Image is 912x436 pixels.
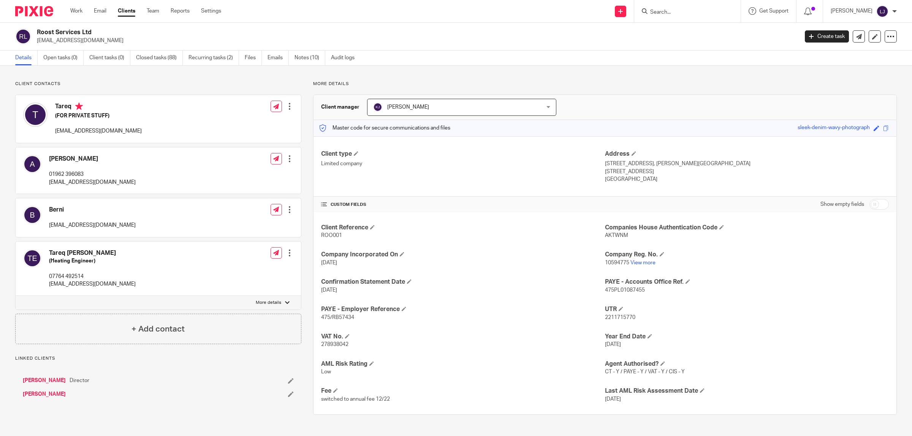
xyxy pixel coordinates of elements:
[23,206,41,224] img: svg%3E
[831,7,872,15] p: [PERSON_NAME]
[321,251,605,259] h4: Company Incorporated On
[319,124,450,132] p: Master code for secure communications and files
[37,28,642,36] h2: Roost Services Ltd
[23,377,66,384] a: [PERSON_NAME]
[605,278,889,286] h4: PAYE - Accounts Office Ref.
[49,221,136,229] p: [EMAIL_ADDRESS][DOMAIN_NAME]
[313,81,897,87] p: More details
[75,103,83,110] i: Primary
[321,360,605,368] h4: AML Risk Rating
[15,6,53,16] img: Pixie
[321,387,605,395] h4: Fee
[605,288,645,293] span: 475PL01087455
[605,251,889,259] h4: Company Reg. No.
[23,103,47,127] img: svg%3E
[649,9,718,16] input: Search
[331,51,360,65] a: Audit logs
[605,305,889,313] h4: UTR
[321,305,605,313] h4: PAYE - Employer Reference
[70,7,82,15] a: Work
[294,51,325,65] a: Notes (10)
[256,300,281,306] p: More details
[387,104,429,110] span: [PERSON_NAME]
[605,397,621,402] span: [DATE]
[605,224,889,232] h4: Companies House Authentication Code
[49,273,136,280] p: 07764 492514
[605,260,629,265] span: 10594775
[171,7,190,15] a: Reports
[15,51,38,65] a: Details
[605,342,621,347] span: [DATE]
[321,233,342,238] span: ROO001
[605,160,889,167] p: [STREET_ADDRESS], [PERSON_NAME][GEOGRAPHIC_DATA]
[55,103,142,112] h4: Tareq
[605,175,889,183] p: [GEOGRAPHIC_DATA]
[49,280,136,288] p: [EMAIL_ADDRESS][DOMAIN_NAME]
[49,206,136,214] h4: Berni
[188,51,239,65] a: Recurring tasks (2)
[49,155,136,163] h4: [PERSON_NAME]
[630,260,655,265] a: View more
[94,7,106,15] a: Email
[23,249,41,267] img: svg%3E
[321,260,337,265] span: [DATE]
[89,51,130,65] a: Client tasks (0)
[321,315,354,320] span: 475/RB57434
[49,171,136,178] p: 01962 396083
[37,37,793,44] p: [EMAIL_ADDRESS][DOMAIN_NAME]
[55,127,142,135] p: [EMAIL_ADDRESS][DOMAIN_NAME]
[805,30,849,43] a: Create task
[605,315,635,320] span: 2211715770
[321,202,605,208] h4: CUSTOM FIELDS
[321,160,605,167] p: Limited company
[321,288,337,293] span: [DATE]
[15,81,301,87] p: Client contacts
[321,224,605,232] h4: Client Reference
[118,7,135,15] a: Clients
[49,257,136,265] h5: (Heating Engineer)
[268,51,289,65] a: Emails
[321,150,605,158] h4: Client type
[43,51,84,65] a: Open tasks (0)
[15,28,31,44] img: svg%3E
[321,342,348,347] span: 278938042
[605,333,889,341] h4: Year End Date
[147,7,159,15] a: Team
[321,103,359,111] h3: Client manager
[49,179,136,186] p: [EMAIL_ADDRESS][DOMAIN_NAME]
[373,103,382,112] img: svg%3E
[321,397,390,402] span: switched to annual fee 12/22
[201,7,221,15] a: Settings
[798,124,870,133] div: sleek-denim-wavy-photograph
[23,155,41,173] img: svg%3E
[131,323,185,335] h4: + Add contact
[605,360,889,368] h4: Agent Authorised?
[605,168,889,175] p: [STREET_ADDRESS]
[820,201,864,208] label: Show empty fields
[605,233,628,238] span: AKTWNM
[70,377,89,384] span: Director
[136,51,183,65] a: Closed tasks (88)
[321,369,331,374] span: Low
[759,8,788,14] span: Get Support
[23,390,66,398] a: [PERSON_NAME]
[605,387,889,395] h4: Last AML Risk Assessment Date
[55,112,142,120] h5: (FOR PRIVATE STUFF)
[15,355,301,362] p: Linked clients
[245,51,262,65] a: Files
[605,150,889,158] h4: Address
[321,278,605,286] h4: Confirmation Statement Date
[605,369,685,374] span: CT - Y / PAYE - Y / VAT - Y / CIS - Y
[49,249,136,257] h4: Tareq [PERSON_NAME]
[876,5,888,17] img: svg%3E
[321,333,605,341] h4: VAT No.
